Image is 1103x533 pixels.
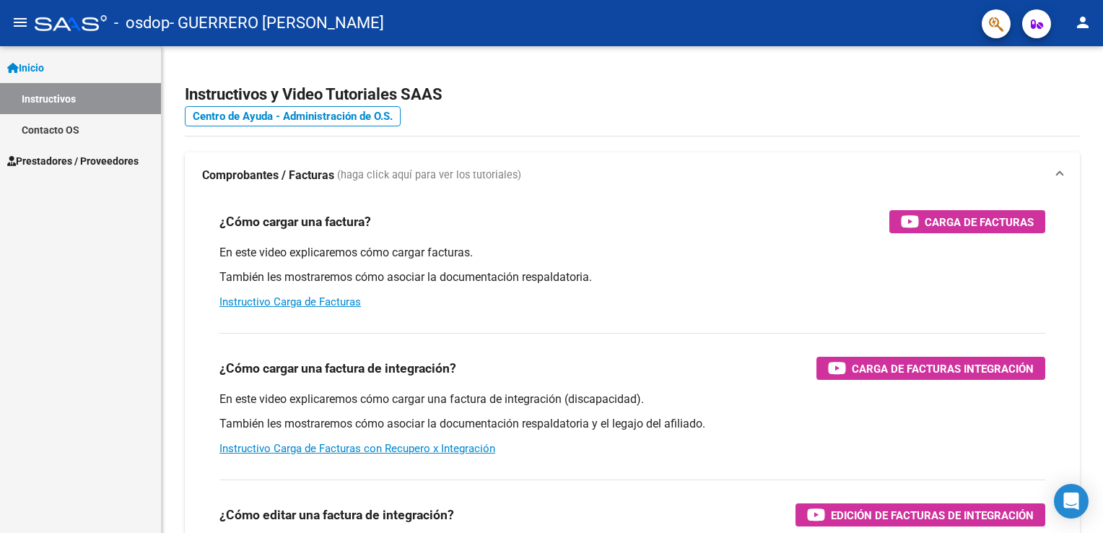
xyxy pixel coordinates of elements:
[219,245,1045,261] p: En este video explicaremos cómo cargar facturas.
[219,442,495,455] a: Instructivo Carga de Facturas con Recupero x Integración
[219,295,361,308] a: Instructivo Carga de Facturas
[219,391,1045,407] p: En este video explicaremos cómo cargar una factura de integración (discapacidad).
[1054,484,1089,519] div: Open Intercom Messenger
[185,152,1080,199] mat-expansion-panel-header: Comprobantes / Facturas (haga click aquí para ver los tutoriales)
[202,168,334,183] strong: Comprobantes / Facturas
[219,416,1045,432] p: También les mostraremos cómo asociar la documentación respaldatoria y el legajo del afiliado.
[816,357,1045,380] button: Carga de Facturas Integración
[114,7,170,39] span: - osdop
[337,168,521,183] span: (haga click aquí para ver los tutoriales)
[795,503,1045,526] button: Edición de Facturas de integración
[831,506,1034,524] span: Edición de Facturas de integración
[185,81,1080,108] h2: Instructivos y Video Tutoriales SAAS
[219,212,371,232] h3: ¿Cómo cargar una factura?
[852,360,1034,378] span: Carga de Facturas Integración
[12,14,29,31] mat-icon: menu
[889,210,1045,233] button: Carga de Facturas
[7,153,139,169] span: Prestadores / Proveedores
[1074,14,1091,31] mat-icon: person
[219,269,1045,285] p: También les mostraremos cómo asociar la documentación respaldatoria.
[7,60,44,76] span: Inicio
[185,106,401,126] a: Centro de Ayuda - Administración de O.S.
[219,358,456,378] h3: ¿Cómo cargar una factura de integración?
[219,505,454,525] h3: ¿Cómo editar una factura de integración?
[925,213,1034,231] span: Carga de Facturas
[170,7,384,39] span: - GUERRERO [PERSON_NAME]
